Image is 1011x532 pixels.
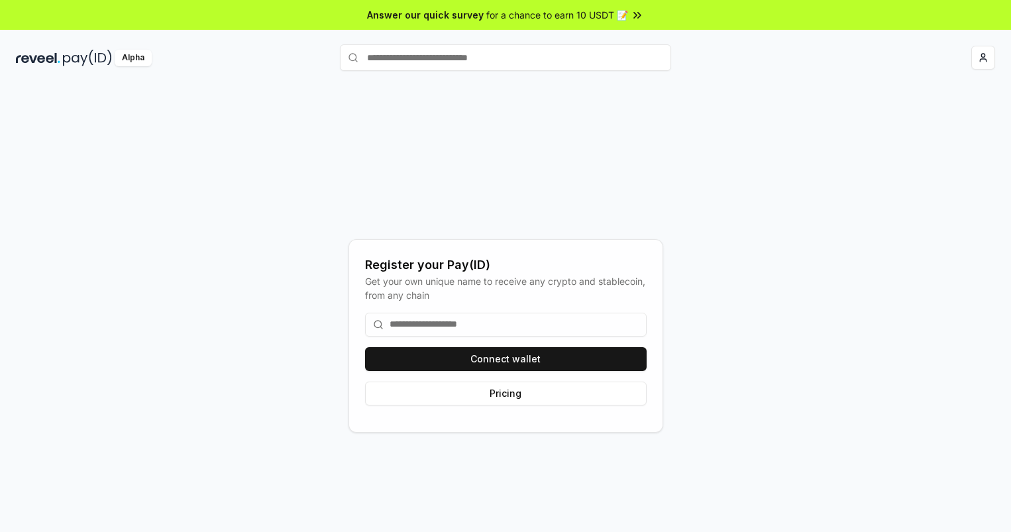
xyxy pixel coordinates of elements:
span: for a chance to earn 10 USDT 📝 [486,8,628,22]
img: pay_id [63,50,112,66]
div: Register your Pay(ID) [365,256,647,274]
img: reveel_dark [16,50,60,66]
span: Answer our quick survey [367,8,484,22]
button: Connect wallet [365,347,647,371]
div: Alpha [115,50,152,66]
div: Get your own unique name to receive any crypto and stablecoin, from any chain [365,274,647,302]
button: Pricing [365,382,647,405]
